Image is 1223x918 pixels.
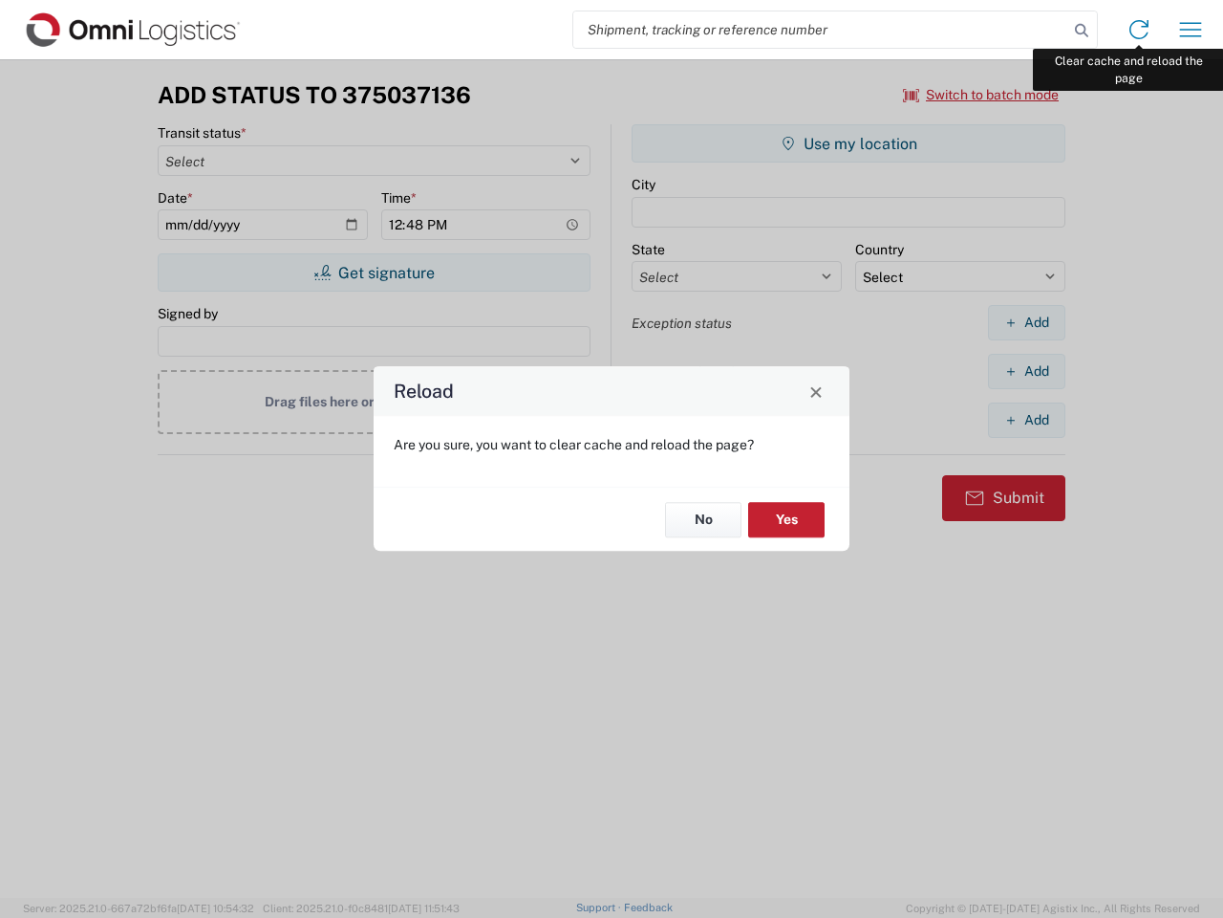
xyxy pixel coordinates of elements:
button: Yes [748,502,825,537]
h4: Reload [394,378,454,405]
button: Close [803,378,829,404]
button: No [665,502,741,537]
p: Are you sure, you want to clear cache and reload the page? [394,436,829,453]
input: Shipment, tracking or reference number [573,11,1068,48]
